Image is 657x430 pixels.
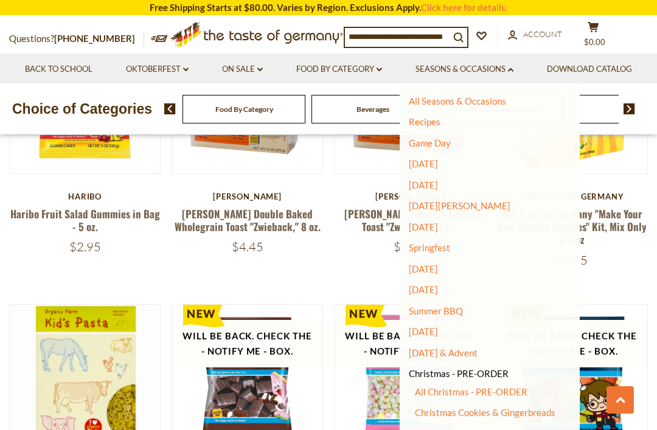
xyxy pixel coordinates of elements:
span: $4.45 [232,239,263,254]
a: Oktoberfest [126,63,189,76]
a: [DATE] [409,158,438,169]
span: Will be back. Check the - Notify Me - Box. [182,330,313,356]
a: Food By Category [215,105,273,114]
a: Account [508,28,562,41]
a: All Christmas - PRE-ORDER [415,386,527,397]
a: [DATE] & Advent [409,347,478,358]
span: $4.45 [394,239,425,254]
a: [DATE] [409,263,438,274]
span: Will be back. Check the - Notify Me - Box. [345,330,475,356]
a: Seasons & Occasions [415,63,513,76]
a: Download Catalog [547,63,632,76]
a: Click here for details. [421,2,507,13]
a: [PERSON_NAME] Double Baked Toast "Zwieback," 8 oz. [344,206,475,234]
a: Recipes [409,116,440,127]
a: [DATE] [409,284,438,295]
a: Summer BBQ [409,305,463,316]
span: $2.95 [69,239,101,254]
a: Beverages [356,105,389,114]
a: Game Day [409,137,451,148]
span: Account [523,29,562,39]
p: Questions? [9,31,144,47]
a: [PHONE_NUMBER] [54,33,135,44]
a: On Sale [222,63,263,76]
a: [DATE] [409,326,438,337]
a: Food By Category [296,63,382,76]
div: Haribo [9,192,161,201]
img: next arrow [624,103,635,114]
a: Back to School [25,63,92,76]
a: Christmas - PRE-ORDER [409,365,509,382]
a: [PERSON_NAME] Double Baked Wholegrain Toast "Zwieback," 8 oz. [175,206,321,234]
div: [PERSON_NAME] [172,192,323,201]
a: All Seasons & Occasions [409,95,506,106]
button: $0.00 [575,21,611,52]
a: Springfest [409,242,450,253]
a: [DATE] [409,221,438,232]
img: previous arrow [164,103,176,114]
span: $0.00 [584,37,605,47]
div: [PERSON_NAME] [334,192,485,201]
a: Christmas Cookies & Gingerbreads [415,407,555,418]
a: [DATE] [409,179,438,190]
a: [DATE][PERSON_NAME] [409,200,510,211]
a: Haribo Fruit Salad Gummies in Bag - 5 oz. [10,206,160,234]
